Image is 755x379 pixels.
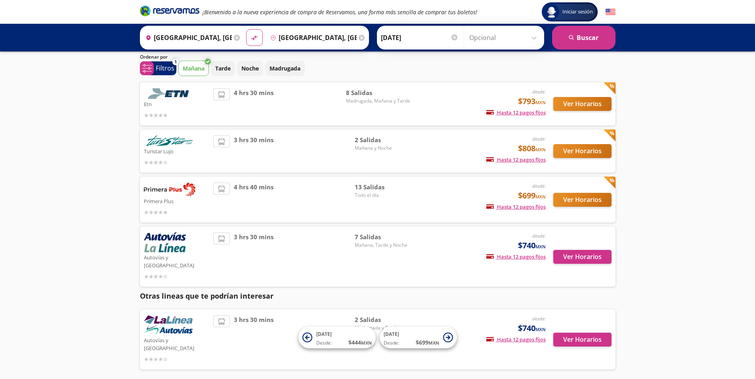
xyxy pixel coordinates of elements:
[532,232,546,239] em: desde:
[553,250,612,264] button: Ver Horarios
[316,339,332,347] span: Desde:
[211,61,235,76] button: Tarde
[215,64,231,72] p: Tarde
[518,190,546,202] span: $699
[355,135,410,145] span: 2 Salidas
[144,252,210,269] p: Autovías y [GEOGRAPHIC_DATA]
[355,242,410,249] span: Mañana, Tarde y Noche
[486,203,546,210] span: Hasta 12 pagos fijos
[553,97,612,111] button: Ver Horarios
[316,331,332,337] span: [DATE]
[346,97,410,105] span: Madrugada, Mañana y Tarde
[140,5,199,19] a: Brand Logo
[144,146,210,156] p: Turistar Lujo
[144,135,195,146] img: Turistar Lujo
[355,315,410,324] span: 2 Salidas
[606,7,615,17] button: English
[355,183,410,192] span: 13 Salidas
[361,340,372,346] small: MXN
[267,28,357,48] input: Buscar Destino
[381,28,459,48] input: Elegir Fecha
[535,244,546,249] small: MXN
[553,333,612,347] button: Ver Horarios
[144,232,186,252] img: Autovías y La Línea
[355,232,410,242] span: 7 Salidas
[518,95,546,107] span: $793
[552,26,615,50] button: Buscar
[384,331,399,337] span: [DATE]
[346,88,410,97] span: 8 Salidas
[355,145,410,152] span: Mañana y Noche
[144,183,195,196] img: Primera Plus
[535,326,546,332] small: MXN
[553,193,612,207] button: Ver Horarios
[234,315,273,364] span: 3 hrs 30 mins
[234,232,273,281] span: 3 hrs 30 mins
[518,240,546,251] span: $740
[241,64,259,72] p: Noche
[532,183,546,189] em: desde:
[144,335,210,352] p: Autovías y [GEOGRAPHIC_DATA]
[355,192,410,199] span: Todo el día
[486,253,546,260] span: Hasta 12 pagos fijos
[140,61,176,75] button: 1Filtros
[486,109,546,116] span: Hasta 12 pagos fijos
[535,194,546,200] small: MXN
[270,64,300,72] p: Madrugada
[518,322,546,334] span: $740
[142,28,232,48] input: Buscar Origen
[298,327,376,349] button: [DATE]Desde:$444MXN
[355,324,410,331] span: Madrugada y Tarde
[553,144,612,158] button: Ver Horarios
[532,315,546,322] em: desde:
[140,291,615,301] p: Otras lineas que te podrían interesar
[156,63,174,73] p: Filtros
[384,339,399,347] span: Desde:
[144,88,195,99] img: Etn
[144,99,210,109] p: Etn
[234,183,273,217] span: 4 hrs 40 mins
[486,156,546,163] span: Hasta 12 pagos fijos
[518,143,546,154] span: $808
[183,64,205,72] p: Mañana
[486,336,546,343] span: Hasta 12 pagos fijos
[178,61,209,76] button: Mañana
[559,8,596,16] span: Iniciar sesión
[535,99,546,105] small: MXN
[348,338,372,347] span: $ 444
[203,8,477,16] em: ¡Bienvenido a la nueva experiencia de compra de Reservamos, una forma más sencilla de comprar tus...
[380,327,457,349] button: [DATE]Desde:$699MXN
[140,53,168,61] p: Ordenar por
[532,135,546,142] em: desde:
[237,61,263,76] button: Noche
[469,28,540,48] input: Opcional
[140,5,199,17] i: Brand Logo
[428,340,439,346] small: MXN
[144,315,193,335] img: Autovías y La Línea
[174,59,177,65] span: 1
[144,196,210,206] p: Primera Plus
[416,338,439,347] span: $ 699
[234,88,273,120] span: 4 hrs 30 mins
[535,147,546,152] small: MXN
[234,135,273,167] span: 3 hrs 30 mins
[265,61,305,76] button: Madrugada
[532,88,546,95] em: desde:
